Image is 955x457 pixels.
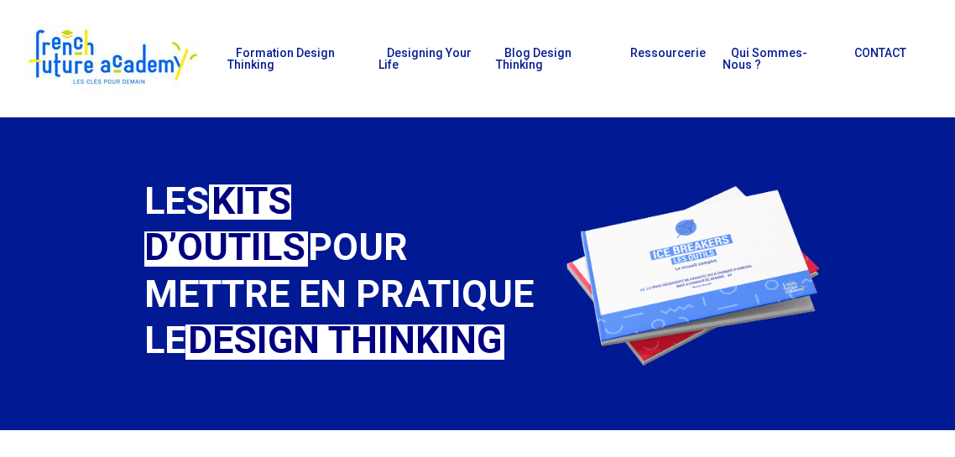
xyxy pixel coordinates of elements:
[23,25,201,92] img: French Future Academy
[846,47,906,70] a: CONTACT
[723,47,829,70] a: Qui sommes-nous ?
[144,179,534,363] span: LES POUR METTRE EN PRATIQUE LE
[378,46,472,71] span: Designing Your Life
[227,46,335,71] span: Formation Design Thinking
[521,159,879,388] img: outils design thinking french future academy
[723,46,807,71] span: Qui sommes-nous ?
[496,47,604,70] a: Blog Design Thinking
[630,46,706,60] span: Ressourcerie
[622,47,706,70] a: Ressourcerie
[854,46,906,60] span: CONTACT
[496,46,571,71] span: Blog Design Thinking
[227,47,363,70] a: Formation Design Thinking
[188,318,502,362] span: DESIGN THINKING
[378,47,479,70] a: Designing Your Life
[144,179,308,270] em: KITS D’OUTILS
